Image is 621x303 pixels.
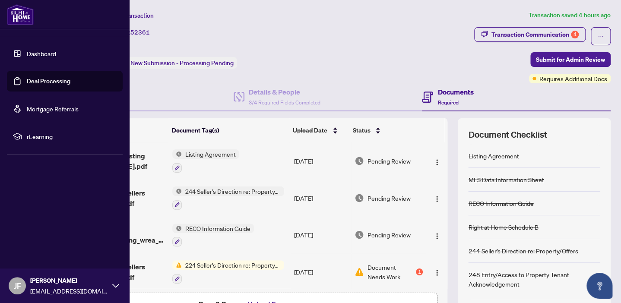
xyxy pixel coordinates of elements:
button: Submit for Admin Review [530,52,611,67]
span: RECO Information Guide [182,224,254,233]
div: MLS Data Information Sheet [468,175,544,184]
a: Dashboard [27,50,56,57]
span: ellipsis [598,33,604,39]
th: Upload Date [289,118,349,142]
span: New Submission - Processing Pending [130,59,234,67]
td: [DATE] [291,142,351,180]
span: Document Needs Work [368,262,414,281]
div: Right at Home Schedule B [468,222,538,232]
button: Status Icon224 Seller's Direction re: Property/Offers - Important Information for Seller Acknowle... [172,260,284,284]
img: Document Status [355,267,364,277]
td: [DATE] [291,217,351,254]
button: Status IconListing Agreement [172,149,239,173]
button: Open asap [586,273,612,299]
span: Submit for Admin Review [536,53,605,66]
div: 4 [571,31,579,38]
div: Transaction Communication [491,28,579,41]
img: Logo [434,196,440,202]
span: View Transaction [108,12,154,19]
td: [DATE] [291,253,351,290]
span: Document Checklist [468,129,547,141]
img: Logo [434,269,440,276]
div: 248 Entry/Access to Property Tenant Acknowledgement [468,270,580,289]
span: Pending Review [368,156,411,166]
span: 3/4 Required Fields Completed [249,99,320,106]
button: Status Icon244 Seller’s Direction re: Property/Offers [172,186,284,210]
th: Document Tag(s) [168,118,289,142]
span: Pending Review [368,230,411,240]
img: logo [7,4,34,25]
span: 52361 [130,28,150,36]
span: rLearning [27,132,117,141]
span: Required [437,99,458,106]
img: Logo [434,233,440,240]
img: Document Status [355,156,364,166]
span: Pending Review [368,193,411,203]
button: Status IconRECO Information Guide [172,224,254,247]
img: Document Status [355,193,364,203]
span: Upload Date [293,126,327,135]
a: Deal Processing [27,77,70,85]
span: 244 Seller’s Direction re: Property/Offers [182,186,284,196]
td: [DATE] [291,180,351,217]
article: Transaction saved 4 hours ago [529,10,611,20]
th: Status [349,118,424,142]
div: RECO Information Guide [468,199,533,208]
img: Status Icon [172,186,182,196]
span: JF [14,280,21,292]
button: Logo [430,154,444,168]
div: Status: [107,57,237,69]
button: Logo [430,191,444,205]
button: Logo [430,228,444,242]
a: Mortgage Referrals [27,105,79,113]
span: Requires Additional Docs [539,74,607,83]
button: Transaction Communication4 [474,27,586,42]
img: Document Status [355,230,364,240]
button: Logo [430,265,444,279]
span: Status [352,126,370,135]
div: Listing Agreement [468,151,519,161]
img: Status Icon [172,224,182,233]
span: [PERSON_NAME] [30,276,108,285]
span: 224 Seller's Direction re: Property/Offers - Important Information for Seller Acknowledgement [182,260,284,270]
h4: Documents [437,87,473,97]
span: Listing Agreement [182,149,239,159]
h4: Details & People [249,87,320,97]
span: [EMAIL_ADDRESS][DOMAIN_NAME] [30,286,108,296]
img: Status Icon [172,260,182,270]
div: 1 [416,268,423,275]
img: Status Icon [172,149,182,159]
img: Logo [434,159,440,166]
div: 244 Seller’s Direction re: Property/Offers [468,246,578,256]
